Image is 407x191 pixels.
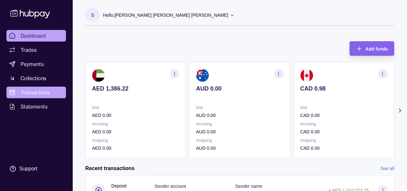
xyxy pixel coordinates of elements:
p: Incoming [92,120,179,128]
p: Due [300,104,387,111]
a: Payments [6,58,66,70]
a: Dashboard [6,30,66,42]
p: AED 1,386.22 [92,85,179,92]
p: CAD 0.00 [300,145,387,152]
img: ca [300,69,313,82]
a: Collections [6,72,66,84]
p: AUD 0.00 [196,145,283,152]
p: AED 0.00 [92,128,179,135]
p: Outgoing [196,137,283,144]
p: AED 0.00 [92,112,179,119]
p: AUD 0.00 [196,85,283,92]
p: AUD 0.00 [196,128,283,135]
p: Hello, [PERSON_NAME] [PERSON_NAME] [PERSON_NAME] [103,12,228,19]
div: Support [19,165,37,172]
p: Outgoing [92,137,179,144]
a: Statements [6,101,66,112]
a: Support [6,162,66,176]
p: AUD 0.00 [196,112,283,119]
p: Due [196,104,283,111]
span: Add funds [365,46,388,52]
span: Payments [21,60,44,68]
span: Collections [21,74,46,82]
p: AED 0.00 [92,145,179,152]
p: Incoming [196,120,283,128]
p: Sender name [235,184,262,189]
p: Outgoing [300,137,387,144]
p: Sender account [154,184,186,189]
p: Due [92,104,179,111]
p: S [91,12,94,19]
span: Dashboard [21,32,46,40]
h2: Recent transactions [85,165,134,172]
span: Statements [21,103,48,110]
img: au [196,69,209,82]
p: CAD 0.00 [300,128,387,135]
p: CAD 0.98 [300,85,387,92]
a: Transactions [6,87,66,98]
img: ae [92,69,105,82]
p: Incoming [300,120,387,128]
span: Trades [21,46,37,54]
p: Deposit [111,182,126,189]
a: See all [380,165,394,172]
p: CAD 0.00 [300,112,387,119]
button: Add funds [349,41,394,56]
span: Transactions [21,89,50,96]
a: Trades [6,44,66,56]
